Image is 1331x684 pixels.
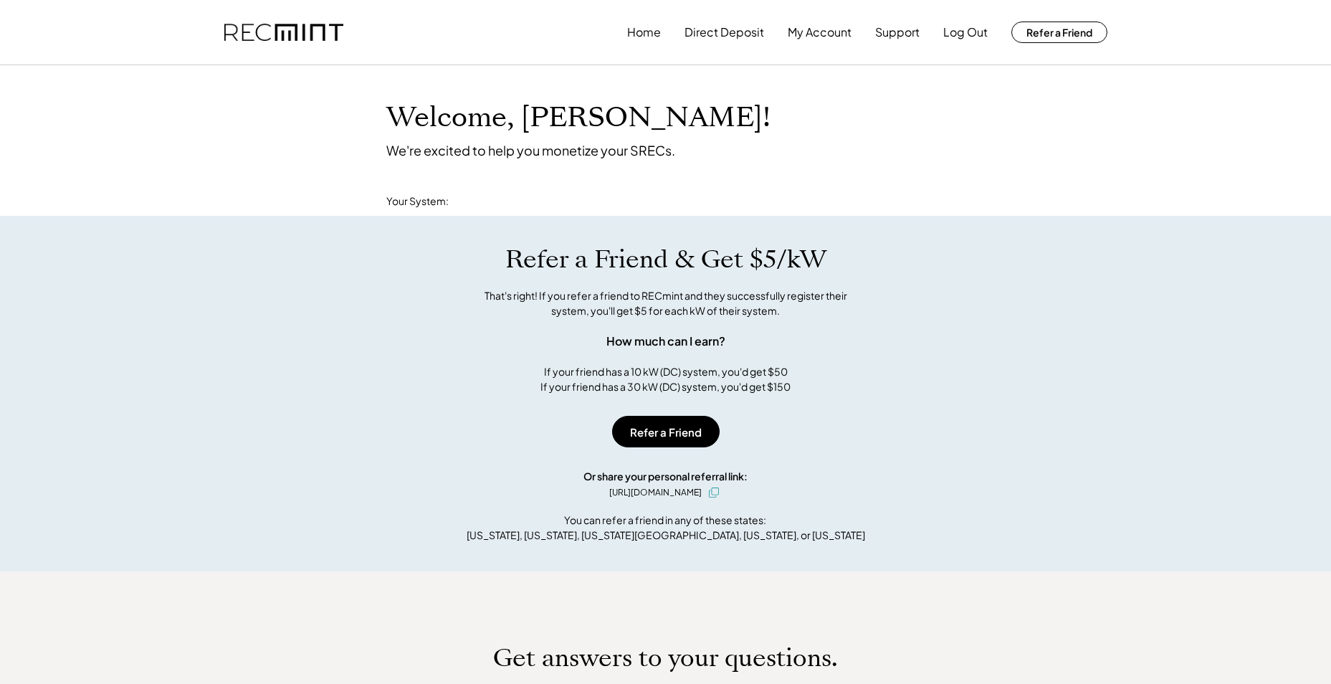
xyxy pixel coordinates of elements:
[386,194,449,209] div: Your System:
[386,142,675,158] div: We're excited to help you monetize your SRECs.
[224,24,343,42] img: recmint-logotype%403x.png
[467,513,865,543] div: You can refer a friend in any of these states: [US_STATE], [US_STATE], [US_STATE][GEOGRAPHIC_DATA...
[612,416,720,447] button: Refer a Friend
[386,101,771,135] h1: Welcome, [PERSON_NAME]!
[875,18,920,47] button: Support
[469,288,863,318] div: That's right! If you refer a friend to RECmint and they successfully register their system, you'l...
[583,469,748,484] div: Or share your personal referral link:
[684,18,764,47] button: Direct Deposit
[540,364,791,394] div: If your friend has a 10 kW (DC) system, you'd get $50 If your friend has a 30 kW (DC) system, you...
[606,333,725,350] div: How much can I earn?
[788,18,851,47] button: My Account
[705,484,722,501] button: click to copy
[505,244,826,275] h1: Refer a Friend & Get $5/kW
[943,18,988,47] button: Log Out
[627,18,661,47] button: Home
[493,643,838,673] h1: Get answers to your questions.
[609,486,702,499] div: [URL][DOMAIN_NAME]
[1011,22,1107,43] button: Refer a Friend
